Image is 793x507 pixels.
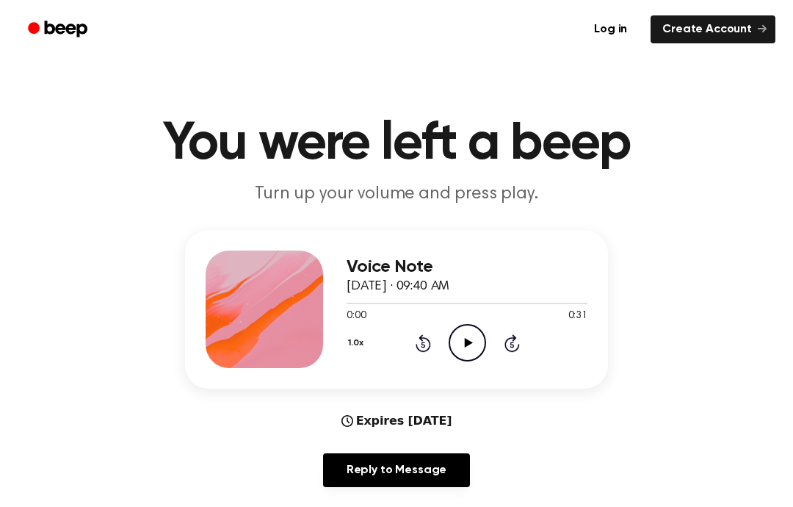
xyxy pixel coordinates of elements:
a: Beep [18,15,101,44]
span: 0:00 [347,309,366,324]
a: Reply to Message [323,453,470,487]
h3: Voice Note [347,257,587,277]
span: [DATE] · 09:40 AM [347,280,449,293]
p: Turn up your volume and press play. [115,182,678,206]
a: Create Account [651,15,775,43]
a: Log in [579,12,642,46]
h1: You were left a beep [21,118,772,170]
div: Expires [DATE] [341,412,452,430]
span: 0:31 [568,309,587,324]
button: 1.0x [347,331,369,356]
